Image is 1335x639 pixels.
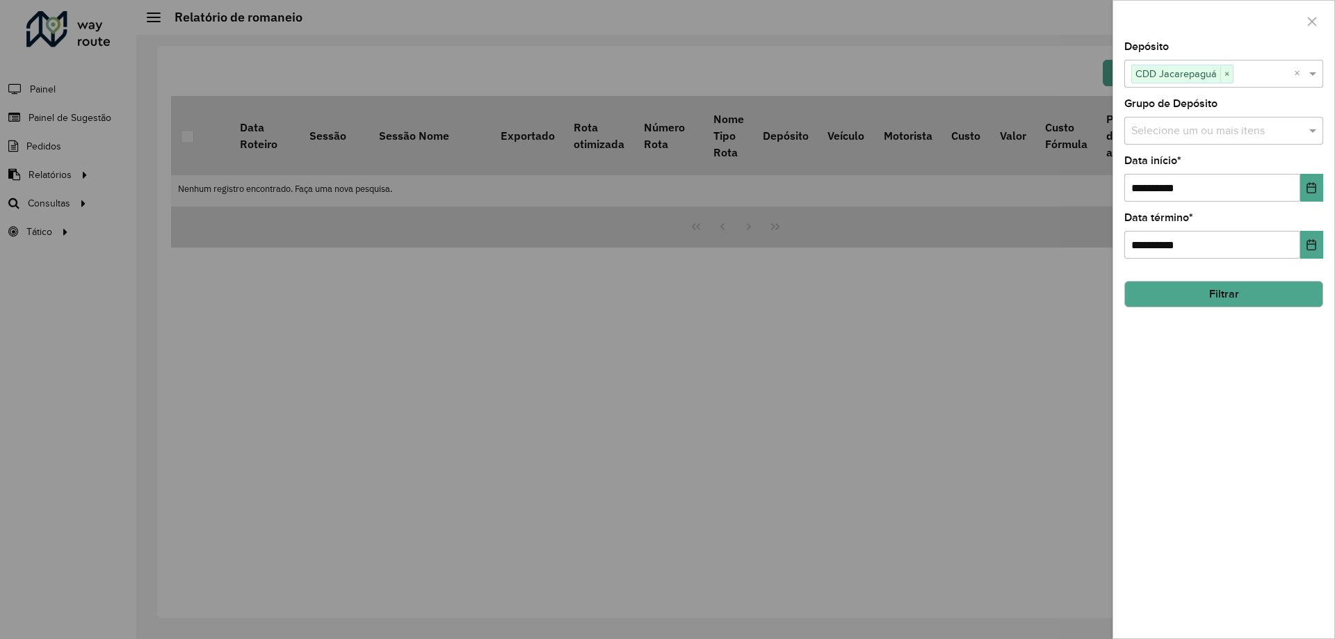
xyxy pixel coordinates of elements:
label: Grupo de Depósito [1124,95,1217,112]
button: Filtrar [1124,281,1323,307]
button: Choose Date [1300,174,1323,202]
button: Choose Date [1300,231,1323,259]
label: Data término [1124,209,1193,226]
span: Clear all [1294,65,1306,82]
span: × [1220,66,1233,83]
span: CDD Jacarepaguá [1132,65,1220,82]
label: Data início [1124,152,1181,169]
label: Depósito [1124,38,1169,55]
